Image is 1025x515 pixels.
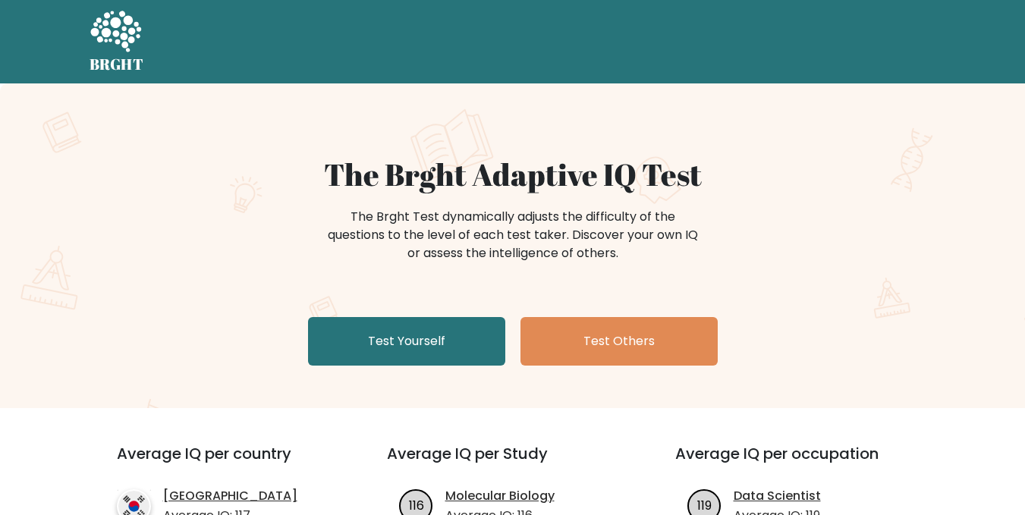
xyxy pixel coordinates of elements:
h5: BRGHT [90,55,144,74]
text: 119 [697,496,712,513]
a: Test Yourself [308,317,505,366]
text: 116 [408,496,423,513]
h3: Average IQ per Study [387,444,639,481]
h3: Average IQ per country [117,444,332,481]
h1: The Brght Adaptive IQ Test [143,156,883,193]
a: Molecular Biology [445,487,555,505]
a: Test Others [520,317,718,366]
a: BRGHT [90,6,144,77]
a: Data Scientist [734,487,821,505]
div: The Brght Test dynamically adjusts the difficulty of the questions to the level of each test take... [323,208,703,262]
h3: Average IQ per occupation [675,444,927,481]
a: [GEOGRAPHIC_DATA] [163,487,297,505]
